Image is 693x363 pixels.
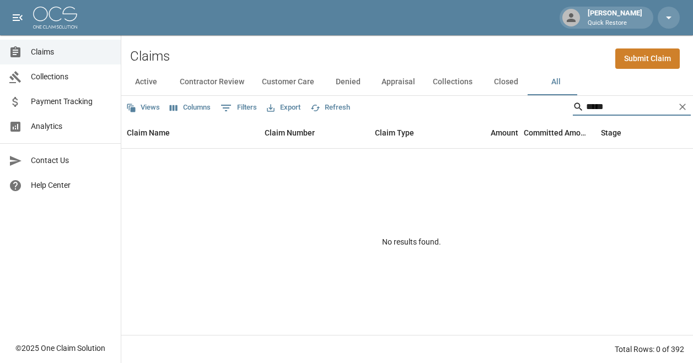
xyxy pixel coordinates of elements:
[218,99,260,117] button: Show filters
[33,7,77,29] img: ocs-logo-white-transparent.png
[491,117,518,148] div: Amount
[167,99,213,116] button: Select columns
[524,117,595,148] div: Committed Amount
[121,69,171,95] button: Active
[573,98,691,118] div: Search
[323,69,373,95] button: Denied
[31,71,112,83] span: Collections
[171,69,253,95] button: Contractor Review
[130,48,170,64] h2: Claims
[121,117,259,148] div: Claim Name
[31,121,112,132] span: Analytics
[588,19,642,28] p: Quick Restore
[123,99,163,116] button: Views
[531,69,581,95] button: All
[481,69,531,95] button: Closed
[524,117,590,148] div: Committed Amount
[264,99,303,116] button: Export
[31,180,112,191] span: Help Center
[424,69,481,95] button: Collections
[615,344,684,355] div: Total Rows: 0 of 392
[259,117,369,148] div: Claim Number
[127,117,170,148] div: Claim Name
[31,96,112,107] span: Payment Tracking
[583,8,647,28] div: [PERSON_NAME]
[31,155,112,166] span: Contact Us
[31,46,112,58] span: Claims
[601,117,621,148] div: Stage
[373,69,424,95] button: Appraisal
[121,69,693,95] div: dynamic tabs
[369,117,452,148] div: Claim Type
[452,117,524,148] div: Amount
[253,69,323,95] button: Customer Care
[375,117,414,148] div: Claim Type
[674,99,691,115] button: Clear
[265,117,315,148] div: Claim Number
[308,99,353,116] button: Refresh
[615,48,680,69] a: Submit Claim
[15,343,105,354] div: © 2025 One Claim Solution
[7,7,29,29] button: open drawer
